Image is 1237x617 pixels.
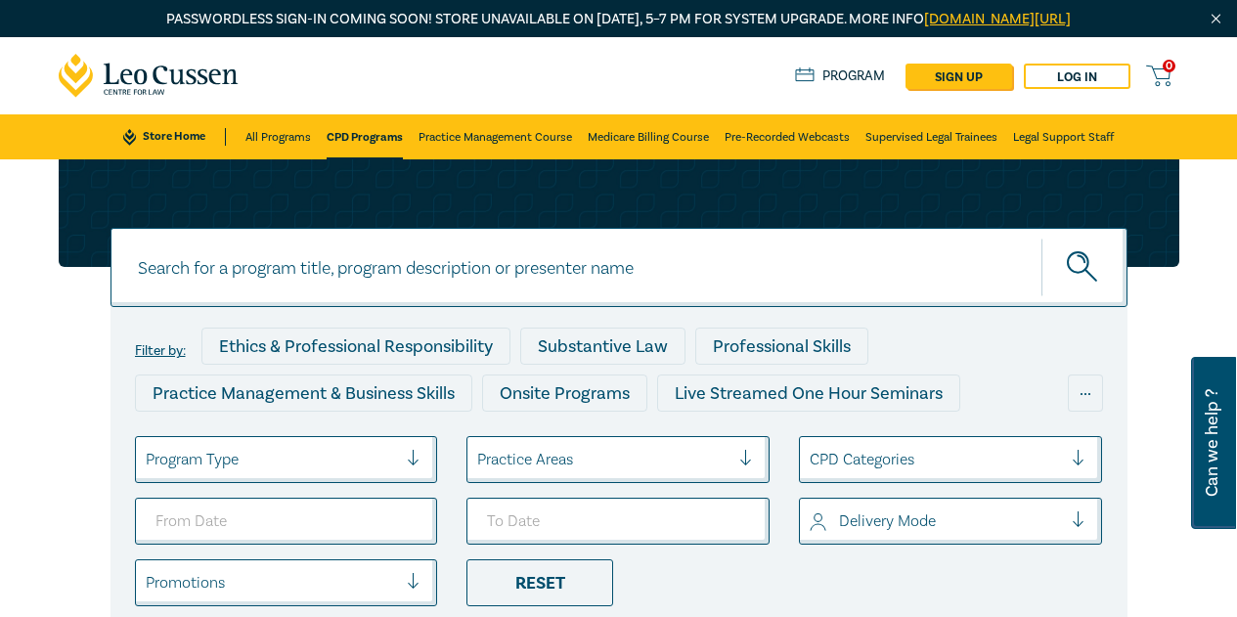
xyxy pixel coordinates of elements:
div: Live Streamed Practical Workshops [513,421,823,459]
input: select [810,510,814,532]
a: Log in [1024,64,1130,89]
input: To Date [466,498,770,545]
input: From Date [135,498,438,545]
a: Legal Support Staff [1013,114,1114,159]
input: select [146,572,150,594]
input: select [810,449,814,470]
a: All Programs [245,114,311,159]
div: Onsite Programs [482,375,647,412]
div: Substantive Law [520,328,685,365]
div: Practice Management & Business Skills [135,375,472,412]
a: Practice Management Course [419,114,572,159]
input: select [146,449,150,470]
div: Reset [466,559,613,606]
div: Ethics & Professional Responsibility [201,328,510,365]
input: Search for a program title, program description or presenter name [110,228,1127,307]
a: Program [795,67,886,85]
div: Live Streamed One Hour Seminars [657,375,960,412]
div: ... [1068,375,1103,412]
a: Supervised Legal Trainees [865,114,997,159]
label: Filter by: [135,343,186,359]
a: Medicare Billing Course [588,114,709,159]
a: sign up [906,64,1012,89]
a: Store Home [123,128,226,146]
div: Live Streamed Conferences and Intensives [135,421,504,459]
span: 0 [1163,60,1175,72]
a: CPD Programs [327,114,403,159]
div: Professional Skills [695,328,868,365]
p: Passwordless sign-in coming soon! Store unavailable on [DATE], 5–7 PM for system upgrade. More info [59,9,1179,30]
a: [DOMAIN_NAME][URL] [924,10,1071,28]
span: Can we help ? [1203,369,1221,517]
img: Close [1208,11,1224,27]
a: Pre-Recorded Webcasts [725,114,850,159]
input: select [477,449,481,470]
